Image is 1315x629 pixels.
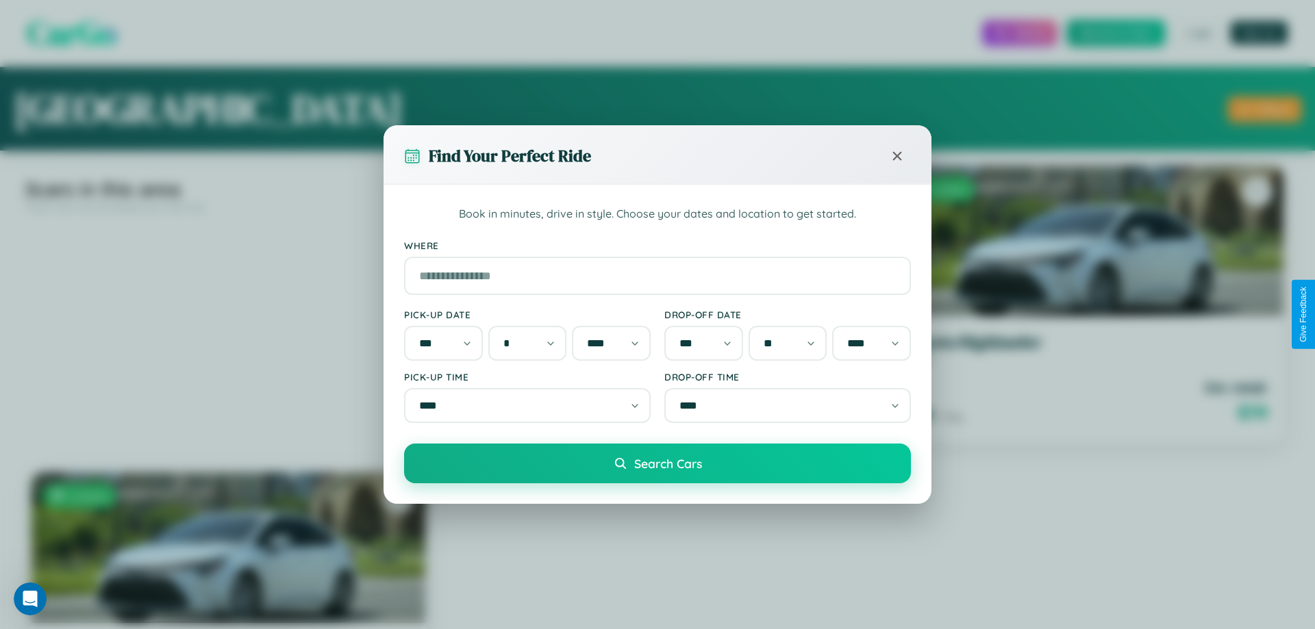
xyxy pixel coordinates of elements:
label: Drop-off Date [664,309,911,320]
label: Pick-up Date [404,309,651,320]
p: Book in minutes, drive in style. Choose your dates and location to get started. [404,205,911,223]
h3: Find Your Perfect Ride [429,144,591,167]
button: Search Cars [404,444,911,483]
label: Pick-up Time [404,371,651,383]
span: Search Cars [634,456,702,471]
label: Where [404,240,911,251]
label: Drop-off Time [664,371,911,383]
